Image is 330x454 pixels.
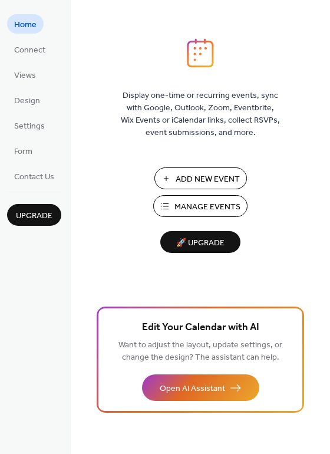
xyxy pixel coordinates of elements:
[187,38,214,68] img: logo_icon.svg
[153,195,247,217] button: Manage Events
[7,90,47,110] a: Design
[16,210,52,222] span: Upgrade
[154,167,247,189] button: Add New Event
[167,235,233,251] span: 🚀 Upgrade
[142,320,259,336] span: Edit Your Calendar with AI
[7,40,52,59] a: Connect
[174,201,240,213] span: Manage Events
[7,166,61,186] a: Contact Us
[14,95,40,107] span: Design
[118,337,282,366] span: Want to adjust the layout, update settings, or change the design? The assistant can help.
[160,231,240,253] button: 🚀 Upgrade
[142,374,259,401] button: Open AI Assistant
[7,116,52,135] a: Settings
[7,14,44,34] a: Home
[14,171,54,183] span: Contact Us
[14,44,45,57] span: Connect
[14,70,36,82] span: Views
[176,173,240,186] span: Add New Event
[7,65,43,84] a: Views
[160,383,225,395] span: Open AI Assistant
[7,204,61,226] button: Upgrade
[7,141,39,160] a: Form
[14,19,37,31] span: Home
[14,146,32,158] span: Form
[14,120,45,133] span: Settings
[121,90,280,139] span: Display one-time or recurring events, sync with Google, Outlook, Zoom, Eventbrite, Wix Events or ...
